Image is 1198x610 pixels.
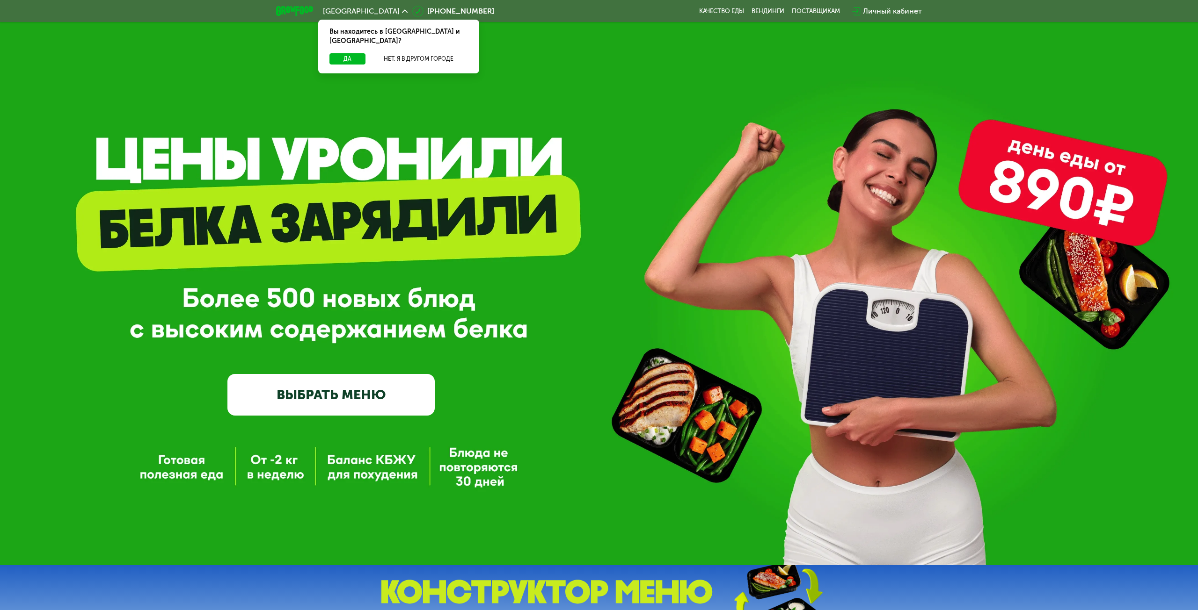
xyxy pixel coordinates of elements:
a: ВЫБРАТЬ МЕНЮ [227,374,435,416]
button: Да [329,53,365,65]
span: [GEOGRAPHIC_DATA] [323,7,400,15]
div: Личный кабинет [863,6,922,17]
a: [PHONE_NUMBER] [412,6,494,17]
a: Качество еды [699,7,744,15]
button: Нет, я в другом городе [369,53,468,65]
a: Вендинги [752,7,784,15]
div: Вы находитесь в [GEOGRAPHIC_DATA] и [GEOGRAPHIC_DATA]? [318,20,479,53]
div: поставщикам [792,7,840,15]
